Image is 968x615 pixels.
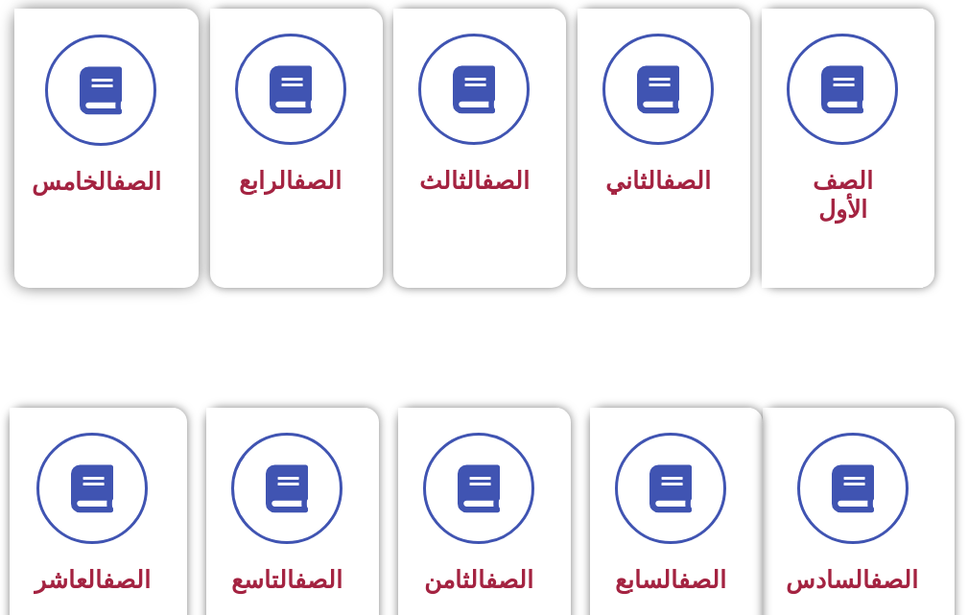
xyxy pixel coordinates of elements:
[663,167,711,195] a: الصف
[813,167,873,224] span: الصف الأول
[103,566,151,594] a: الصف
[113,168,161,196] a: الصف
[239,167,342,195] span: الرابع
[294,167,342,195] a: الصف
[35,566,151,594] span: العاشر
[678,566,726,594] a: الصف
[786,566,918,594] span: السادس
[231,566,342,594] span: التاسع
[485,566,533,594] a: الصف
[419,167,530,195] span: الثالث
[870,566,918,594] a: الصف
[295,566,342,594] a: الصف
[32,168,161,196] span: الخامس
[482,167,530,195] a: الصف
[424,566,533,594] span: الثامن
[615,566,726,594] span: السابع
[605,167,711,195] span: الثاني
